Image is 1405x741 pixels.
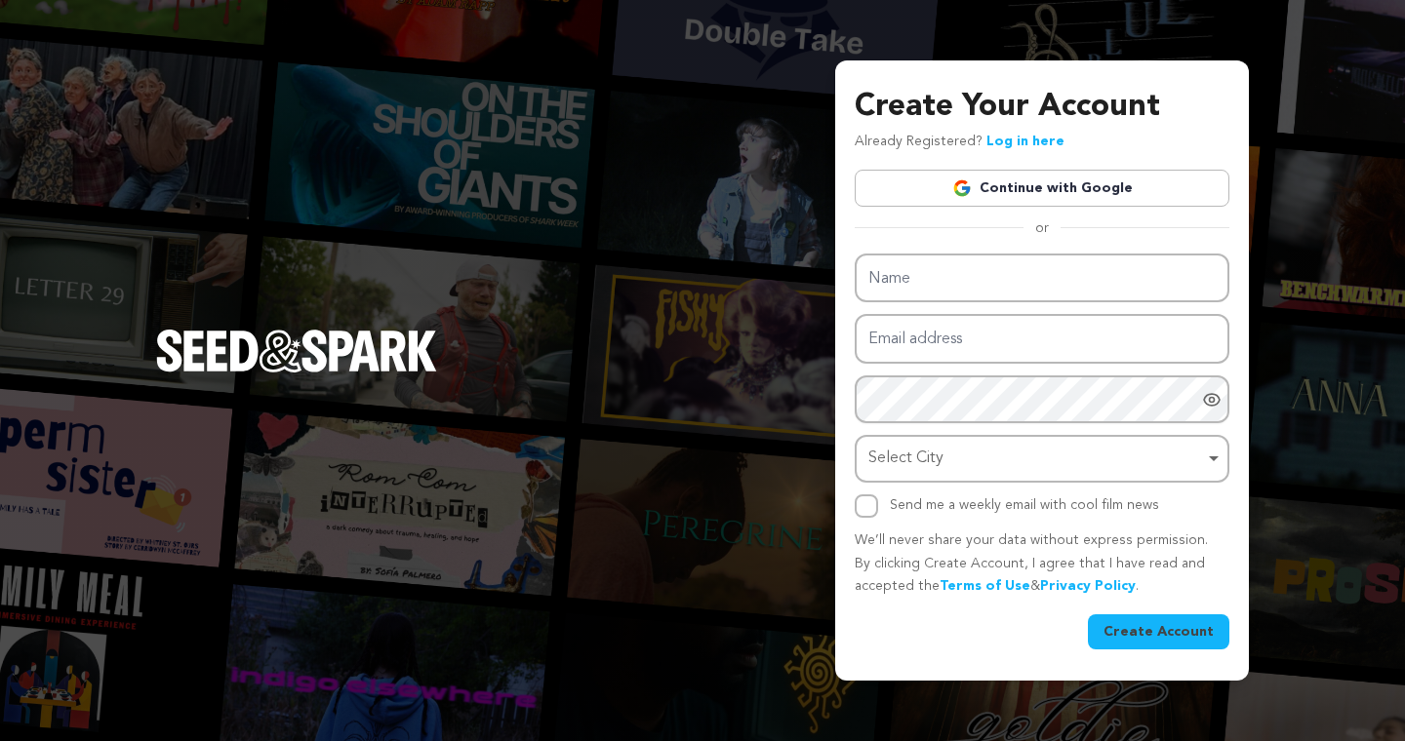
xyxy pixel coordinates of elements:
[1040,579,1136,593] a: Privacy Policy
[855,84,1229,131] h3: Create Your Account
[952,178,972,198] img: Google logo
[868,445,1204,473] div: Select City
[1088,614,1229,649] button: Create Account
[986,135,1064,148] a: Log in here
[1202,390,1222,409] a: Show password as plain text. Warning: this will display your password on the screen.
[156,330,437,411] a: Seed&Spark Homepage
[156,330,437,372] img: Seed&Spark Logo
[855,253,1229,303] input: Name
[855,131,1064,154] p: Already Registered?
[1024,218,1061,238] span: or
[855,314,1229,364] input: Email address
[855,170,1229,207] a: Continue with Google
[890,498,1159,512] label: Send me a weekly email with cool film news
[855,529,1229,599] p: We’ll never share your data without express permission. By clicking Create Account, I agree that ...
[940,579,1030,593] a: Terms of Use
